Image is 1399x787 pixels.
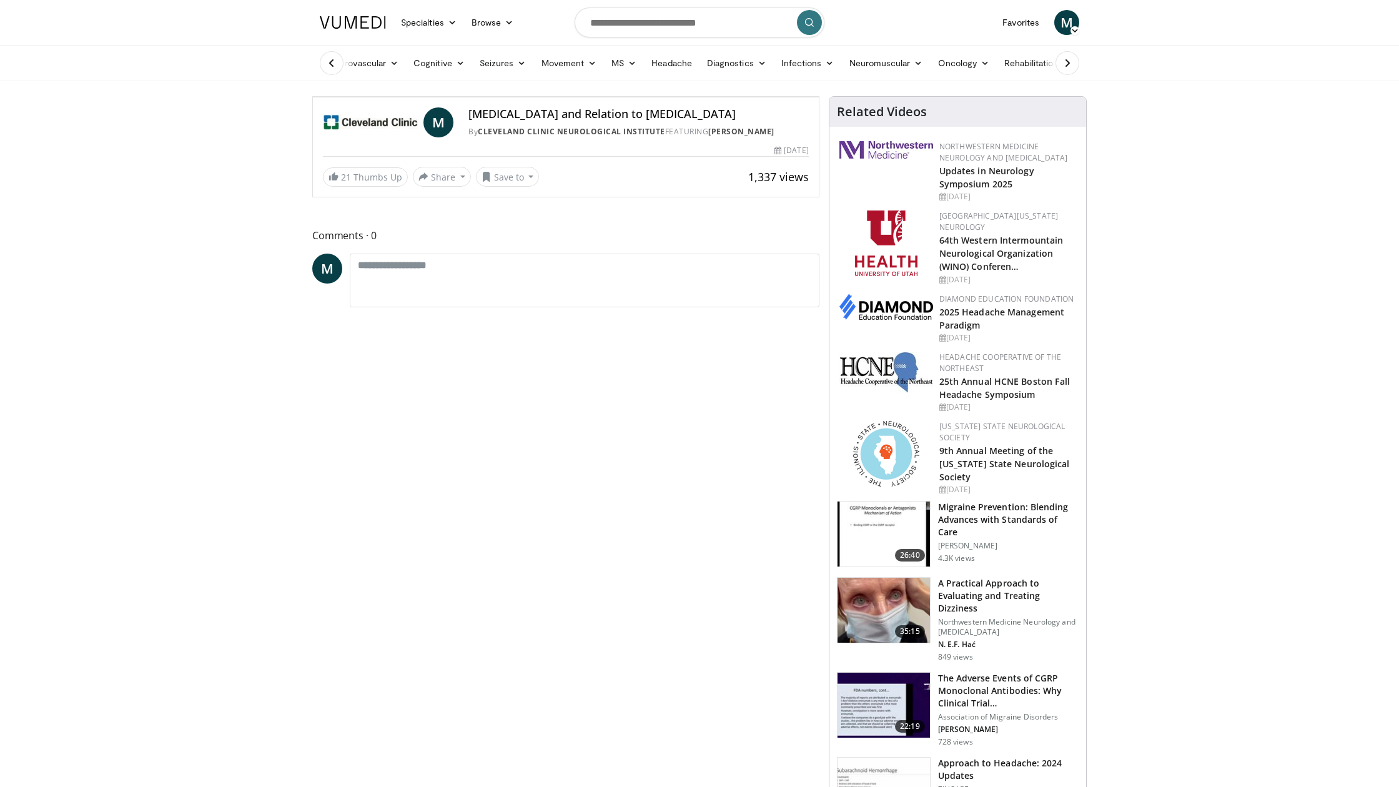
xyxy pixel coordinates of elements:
[842,51,931,76] a: Neuromuscular
[644,51,699,76] a: Headache
[468,107,808,121] h4: [MEDICAL_DATA] and Relation to [MEDICAL_DATA]
[939,274,1076,285] div: [DATE]
[406,51,472,76] a: Cognitive
[939,210,1059,232] a: [GEOGRAPHIC_DATA][US_STATE] Neurology
[938,672,1079,710] h3: The Adverse Events of CGRP Monoclonal Antibodies: Why Clinical Trial…
[939,332,1076,344] div: [DATE]
[995,10,1047,35] a: Favorites
[895,549,925,562] span: 26:40
[774,51,842,76] a: Infections
[341,171,351,183] span: 21
[938,617,1079,637] p: Northwestern Medicine Neurology and [MEDICAL_DATA]
[423,107,453,137] a: M
[939,306,1064,331] a: 2025 Headache Management Paradigm
[1054,10,1079,35] a: M
[312,227,819,244] span: Comments 0
[604,51,644,76] a: MS
[938,501,1079,538] h3: Migraine Prevention: Blending Advances with Standards of Care
[464,10,522,35] a: Browse
[468,126,808,137] div: By FEATURING
[837,577,1079,662] a: 35:15 A Practical Approach to Evaluating and Treating Dizziness Northwestern Medicine Neurology a...
[837,672,1079,747] a: 22:19 The Adverse Events of CGRP Monoclonal Antibodies: Why Clinical Trial… Association of Migrai...
[838,578,930,643] img: 62c2561d-8cd1-4995-aa81-e4e1b8930b99.150x105_q85_crop-smart_upscale.jpg
[855,210,917,276] img: f6362829-b0a3-407d-a044-59546adfd345.png.150x105_q85_autocrop_double_scale_upscale_version-0.2.png
[938,652,973,662] p: 849 views
[938,553,975,563] p: 4.3K views
[939,141,1068,163] a: Northwestern Medicine Neurology and [MEDICAL_DATA]
[699,51,774,76] a: Diagnostics
[413,167,471,187] button: Share
[838,502,930,567] img: fe13bb6c-fc02-4699-94f6-c2127a22e215.150x105_q85_crop-smart_upscale.jpg
[853,421,919,487] img: 71a8b48c-8850-4916-bbdd-e2f3ccf11ef9.png.150x105_q85_autocrop_double_scale_upscale_version-0.2.png
[312,254,342,284] a: M
[931,51,997,76] a: Oncology
[312,51,406,76] a: Cerebrovascular
[939,294,1074,304] a: Diamond Education Foundation
[938,757,1079,782] h3: Approach to Headache: 2024 Updates
[895,720,925,733] span: 22:19
[393,10,464,35] a: Specialties
[472,51,534,76] a: Seizures
[534,51,605,76] a: Movement
[774,145,808,156] div: [DATE]
[895,625,925,638] span: 35:15
[839,141,933,159] img: 2a462fb6-9365-492a-ac79-3166a6f924d8.png.150x105_q85_autocrop_double_scale_upscale_version-0.2.jpg
[938,640,1079,650] p: N. E.F. Hać
[839,352,933,393] img: 6c52f715-17a6-4da1-9b6c-8aaf0ffc109f.jpg.150x105_q85_autocrop_double_scale_upscale_version-0.2.jpg
[938,737,973,747] p: 728 views
[323,167,408,187] a: 21 Thumbs Up
[837,104,927,119] h4: Related Videos
[839,294,933,320] img: d0406666-9e5f-4b94-941b-f1257ac5ccaf.png.150x105_q85_autocrop_double_scale_upscale_version-0.2.png
[478,126,665,137] a: Cleveland Clinic Neurological Institute
[476,167,540,187] button: Save to
[939,375,1070,400] a: 25th Annual HCNE Boston Fall Headache Symposium
[323,107,418,137] img: Cleveland Clinic Neurological Institute
[939,445,1070,483] a: 9th Annual Meeting of the [US_STATE] State Neurological Society
[939,191,1076,202] div: [DATE]
[939,402,1076,413] div: [DATE]
[939,421,1065,443] a: [US_STATE] State Neurological Society
[575,7,824,37] input: Search topics, interventions
[938,577,1079,615] h3: A Practical Approach to Evaluating and Treating Dizziness
[938,712,1079,722] p: Association of Migraine Disorders
[939,165,1034,190] a: Updates in Neurology Symposium 2025
[837,501,1079,567] a: 26:40 Migraine Prevention: Blending Advances with Standards of Care [PERSON_NAME] 4.3K views
[997,51,1065,76] a: Rehabilitation
[939,352,1062,374] a: Headache Cooperative of the Northeast
[748,169,809,184] span: 1,337 views
[838,673,930,738] img: a3421466-b230-415f-836e-83d0ae6eb5c3.150x105_q85_crop-smart_upscale.jpg
[320,16,386,29] img: VuMedi Logo
[938,541,1079,551] p: [PERSON_NAME]
[939,484,1076,495] div: [DATE]
[939,234,1064,272] a: 64th Western Intermountain Neurological Organization (WINO) Conferen…
[708,126,774,137] a: [PERSON_NAME]
[938,725,1079,735] p: [PERSON_NAME]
